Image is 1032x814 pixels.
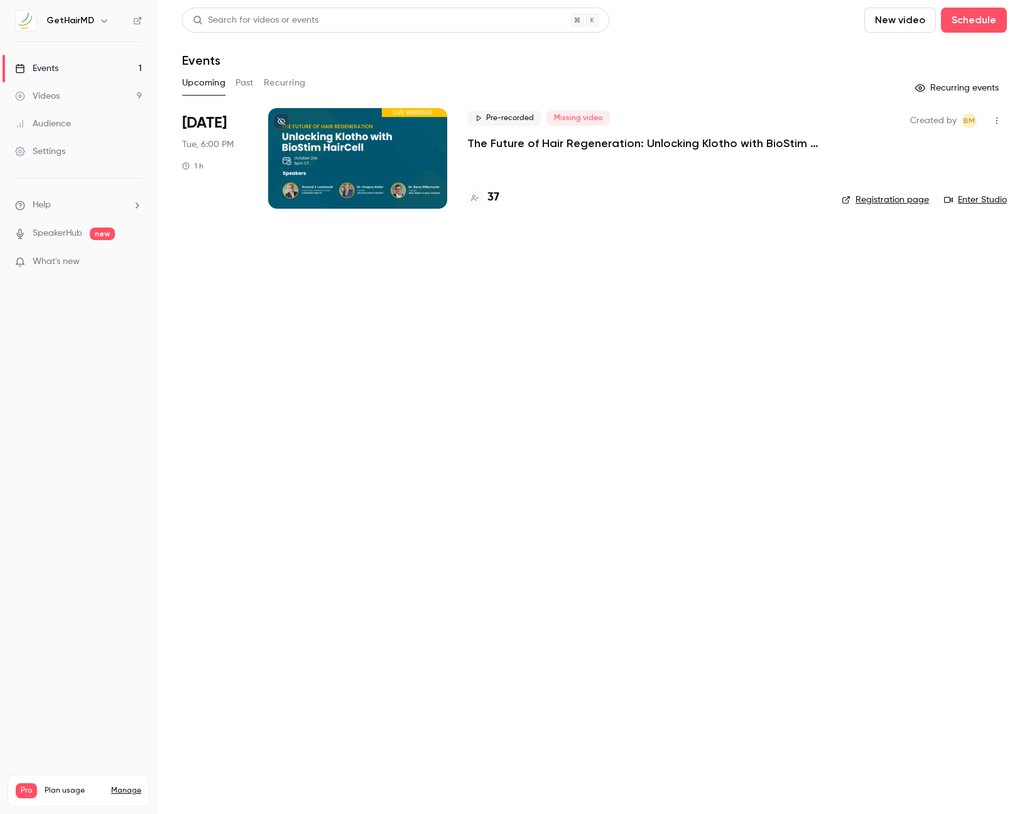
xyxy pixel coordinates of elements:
div: Events [15,62,58,75]
span: BM [964,113,975,128]
button: Recurring [264,73,306,93]
button: Recurring events [910,78,1007,98]
button: Upcoming [182,73,225,93]
div: Videos [15,90,60,102]
div: Search for videos or events [193,14,318,27]
span: Pro [16,783,37,798]
h6: GetHairMD [46,14,94,27]
span: Plan usage [45,786,104,796]
span: new [90,228,115,240]
span: What's new [33,255,80,268]
a: SpeakerHub [33,227,82,240]
span: Tue, 6:00 PM [182,138,234,151]
button: Schedule [941,8,1007,33]
li: help-dropdown-opener [15,199,142,212]
div: 1 h [182,161,204,171]
span: Help [33,199,51,212]
button: Past [236,73,254,93]
div: Oct 21 Tue, 6:00 PM (America/Chicago) [182,108,248,209]
a: The Future of Hair Regeneration: Unlocking Klotho with BioStim HairCell [467,136,822,151]
span: Blaine McGaffigan [962,113,977,128]
span: Missing video [546,111,610,126]
div: Audience [15,118,71,130]
button: New video [864,8,936,33]
span: Pre-recorded [467,111,541,126]
h1: Events [182,53,220,68]
div: Settings [15,145,65,158]
a: Enter Studio [944,194,1007,206]
a: Manage [111,786,141,796]
span: [DATE] [182,113,227,133]
span: Created by [910,113,957,128]
img: GetHairMD [16,11,36,31]
a: Registration page [842,194,929,206]
a: 37 [467,189,499,206]
h4: 37 [487,189,499,206]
